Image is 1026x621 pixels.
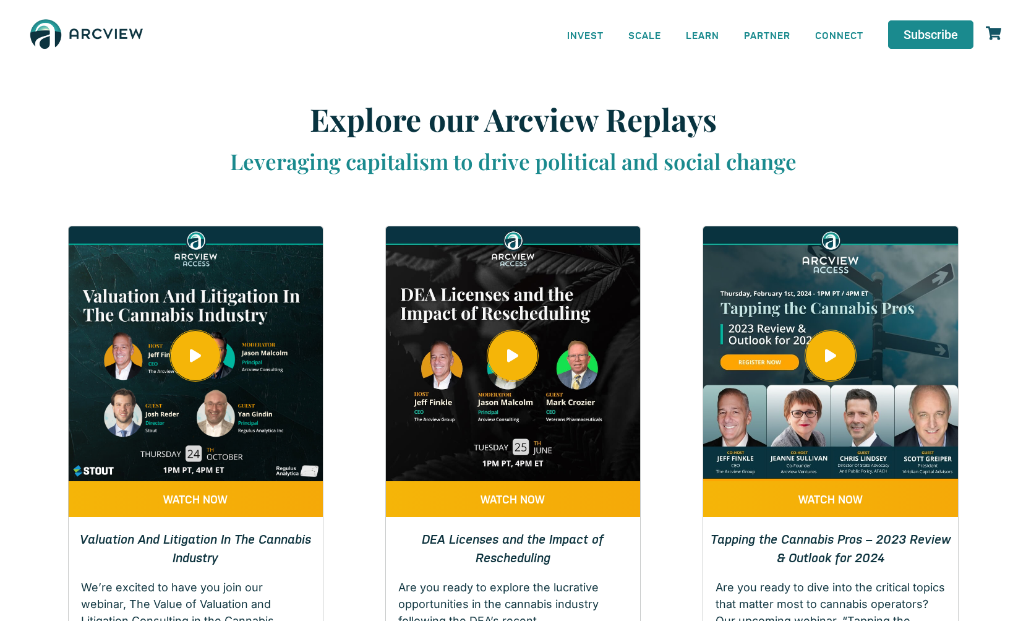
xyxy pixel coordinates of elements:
[673,21,732,49] a: LEARN
[703,481,957,517] a: WATCH NOW
[555,21,876,49] nav: Menu
[204,147,823,176] div: Leveraging capitalism to drive political and social change
[888,20,973,49] a: Subscribe
[616,21,673,49] a: SCALE
[904,28,958,41] span: Subscribe
[732,21,803,49] a: PARTNER
[481,494,545,505] span: WATCH NOW
[803,21,876,49] a: CONNECT
[386,481,640,517] a: WATCH NOW
[392,529,634,567] h2: DEA Licenses and the Impact of Rescheduling
[703,226,957,481] img: tapping-the-pros-2023-x-review-2024-outlook.jpg
[204,101,823,138] h1: Explore our Arcview Replays
[75,529,317,567] h2: Valuation And Litigation In The Cannabis Industry
[163,494,228,505] span: WATCH NOW
[709,529,951,567] h2: Tapping the Cannabis Pros – 2023 Review & Outlook for 2024
[798,494,863,505] span: WATCH NOW
[69,226,323,481] img: valuation-and-litigation-in-the-cannabis-industry.jpg
[386,226,640,481] img: dea-licenses-impact-rescheduling.jpg
[25,12,148,58] img: The Arcview Group
[555,21,616,49] a: INVEST
[69,481,323,517] a: WATCH NOW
